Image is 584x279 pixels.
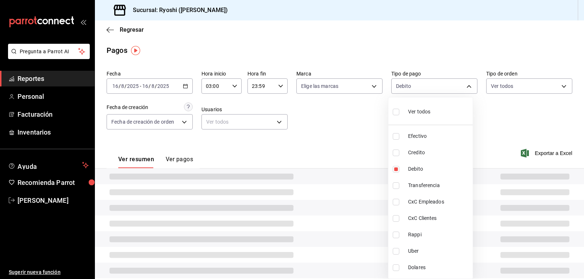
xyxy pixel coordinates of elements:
span: CxC Clientes [408,214,470,222]
span: CxC Empleados [408,198,470,206]
span: Rappi [408,231,470,239]
span: Transferencia [408,182,470,189]
span: Ver todos [408,108,430,116]
span: Dolares [408,264,470,271]
span: Efectivo [408,132,470,140]
span: Debito [408,165,470,173]
span: Credito [408,149,470,156]
img: Tooltip marker [131,46,140,55]
span: Uber [408,247,470,255]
